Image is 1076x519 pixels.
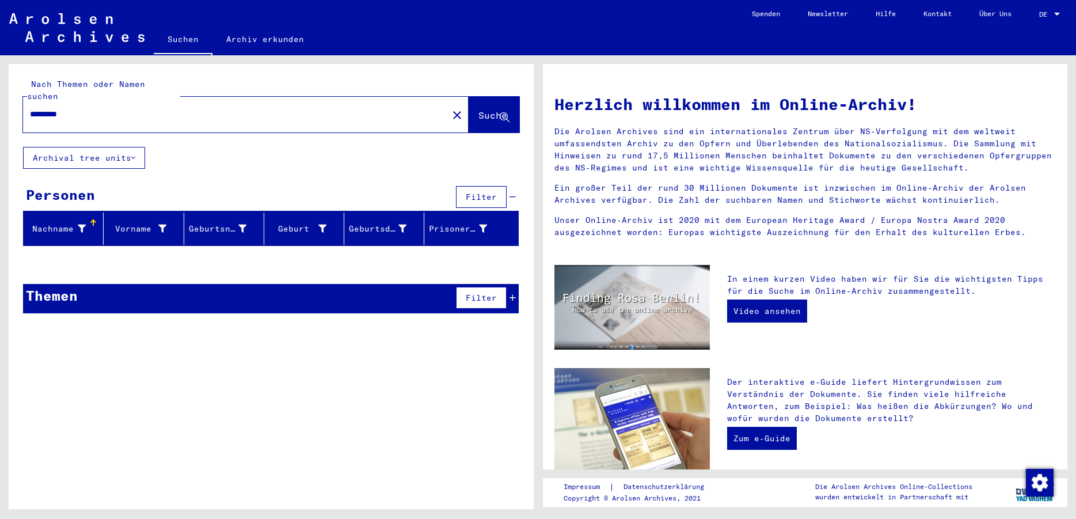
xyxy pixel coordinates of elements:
h1: Herzlich willkommen im Online-Archiv! [554,92,1056,116]
div: Geburt‏ [269,223,326,235]
span: DE [1039,10,1052,18]
div: Geburt‏ [269,219,344,238]
div: Geburtsname [189,223,246,235]
img: Arolsen_neg.svg [9,13,145,42]
a: Impressum [564,481,609,493]
mat-header-cell: Vorname [104,213,184,245]
span: Suche [478,109,507,121]
p: Copyright © Arolsen Archives, 2021 [564,493,718,503]
button: Clear [446,103,469,126]
mat-header-cell: Prisoner # [424,213,518,245]
div: | [564,481,718,493]
p: Die Arolsen Archives Online-Collections [815,482,972,492]
img: Zustimmung ändern [1026,469,1054,497]
div: Prisoner # [429,223,486,235]
p: In einem kurzen Video haben wir für Sie die wichtigsten Tipps für die Suche im Online-Archiv zusa... [727,273,1056,297]
p: Der interaktive e-Guide liefert Hintergrundwissen zum Verständnis der Dokumente. Sie finden viele... [727,376,1056,425]
a: Datenschutzerklärung [614,481,718,493]
mat-icon: close [450,108,464,122]
div: Prisoner # [429,219,504,238]
img: eguide.jpg [554,368,710,472]
a: Video ansehen [727,300,807,323]
div: Geburtsdatum [349,219,424,238]
span: Filter [466,293,497,303]
div: Nachname [28,219,103,238]
div: Vorname [108,223,166,235]
span: Filter [466,192,497,202]
mat-header-cell: Geburtsdatum [344,213,424,245]
mat-header-cell: Nachname [24,213,104,245]
div: Themen [26,285,78,306]
div: Geburtsdatum [349,223,406,235]
div: Personen [26,184,95,205]
p: Die Arolsen Archives sind ein internationales Zentrum über NS-Verfolgung mit dem weltweit umfasse... [554,126,1056,174]
img: yv_logo.png [1013,478,1056,506]
mat-label: Nach Themen oder Namen suchen [27,79,145,101]
div: Geburtsname [189,219,264,238]
button: Filter [456,287,507,309]
button: Filter [456,186,507,208]
button: Suche [469,97,519,132]
p: Ein großer Teil der rund 30 Millionen Dokumente ist inzwischen im Online-Archiv der Arolsen Archi... [554,182,1056,206]
mat-header-cell: Geburtsname [184,213,264,245]
img: video.jpg [554,265,710,350]
p: Unser Online-Archiv ist 2020 mit dem European Heritage Award / Europa Nostra Award 2020 ausgezeic... [554,214,1056,238]
button: Archival tree units [23,147,145,169]
a: Zum e-Guide [727,427,797,450]
p: wurden entwickelt in Partnerschaft mit [815,492,972,502]
a: Archiv erkunden [212,25,318,53]
div: Nachname [28,223,86,235]
mat-header-cell: Geburt‏ [264,213,344,245]
div: Vorname [108,219,183,238]
a: Suchen [154,25,212,55]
